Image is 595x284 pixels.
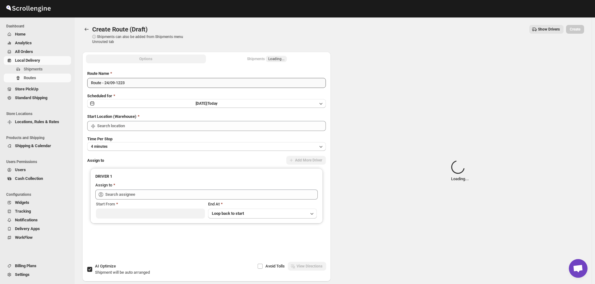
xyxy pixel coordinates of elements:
[569,259,588,278] div: Open chat
[87,94,112,98] span: Scheduled for
[15,58,40,63] span: Local Delivery
[4,118,71,126] button: Locations, Rules & Rates
[15,119,59,124] span: Locations, Rules & Rates
[15,176,43,181] span: Cash Collection
[15,226,40,231] span: Delivery Apps
[87,137,112,141] span: Time Per Stop
[15,200,29,205] span: Widgets
[4,65,71,74] button: Shipments
[4,216,71,224] button: Notifications
[97,121,326,131] input: Search location
[4,39,71,47] button: Analytics
[24,75,36,80] span: Routes
[15,209,31,214] span: Tracking
[15,143,51,148] span: Shipping & Calendar
[6,24,72,29] span: Dashboard
[87,114,136,119] span: Start Location (Warehouse)
[6,135,72,140] span: Products and Shipping
[247,56,287,62] div: Shipments
[4,74,71,82] button: Routes
[268,56,284,61] span: Loading...
[24,67,43,71] span: Shipments
[87,142,326,151] button: 4 minutes
[4,270,71,279] button: Settings
[208,209,317,219] button: Loop back to start
[208,201,317,207] div: End At
[15,41,32,45] span: Analytics
[529,25,564,34] button: Show Drivers
[4,198,71,207] button: Widgets
[95,270,150,275] span: Shipment will be auto arranged
[196,101,207,106] span: [DATE] |
[4,30,71,39] button: Home
[139,56,152,61] span: Options
[15,49,33,54] span: All Orders
[96,202,115,206] span: Start From
[15,218,38,222] span: Notifications
[6,192,72,197] span: Configurations
[91,144,107,149] span: 4 minutes
[15,32,26,36] span: Home
[4,142,71,150] button: Shipping & Calendar
[95,173,318,180] h3: DRIVER 1
[4,166,71,174] button: Users
[15,87,38,91] span: Store PickUp
[538,27,560,32] span: Show Drivers
[212,211,244,216] span: Loop back to start
[95,182,112,188] div: Assign to
[95,264,116,268] span: AI Optimize
[6,111,72,116] span: Store Locations
[4,262,71,270] button: Billing Plans
[92,34,190,44] p: ⓘ Shipments can also be added from Shipments menu Unrouted tab
[87,78,326,88] input: Eg: Bengaluru Route
[15,272,30,277] span: Settings
[15,167,26,172] span: Users
[105,190,318,200] input: Search assignee
[6,159,72,164] span: Users Permissions
[207,55,327,63] button: Selected Shipments
[4,174,71,183] button: Cash Collection
[87,71,109,76] span: Route Name
[451,160,469,182] div: Loading...
[4,233,71,242] button: WorkFlow
[4,224,71,233] button: Delivery Apps
[82,65,331,262] div: All Route Options
[87,158,104,163] span: Assign to
[15,235,33,240] span: WorkFlow
[4,207,71,216] button: Tracking
[15,95,47,100] span: Standard Shipping
[92,26,148,33] span: Create Route (Draft)
[82,25,91,34] button: Routes
[15,263,36,268] span: Billing Plans
[265,264,285,268] span: Avoid Tolls
[4,47,71,56] button: All Orders
[87,99,326,108] button: [DATE]|Today
[86,55,206,63] button: All Route Options
[207,101,217,106] span: Today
